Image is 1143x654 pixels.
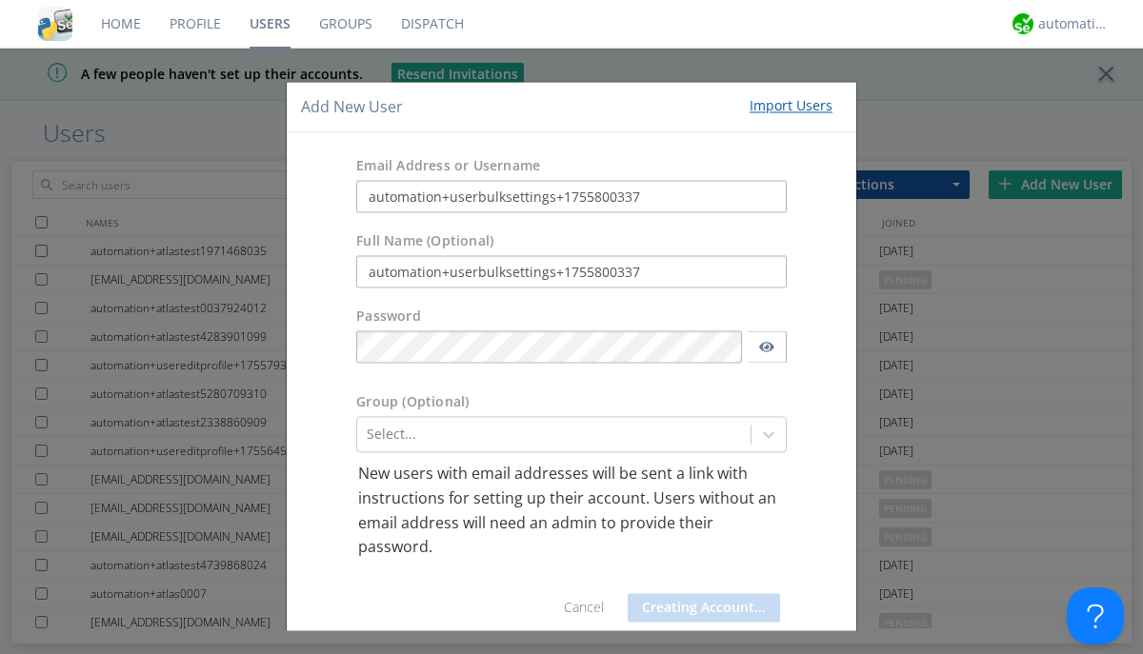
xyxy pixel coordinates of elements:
[564,598,604,616] a: Cancel
[628,593,780,622] button: Creating Account...
[358,463,785,560] p: New users with email addresses will be sent a link with instructions for setting up their account...
[1038,14,1110,33] div: automation+atlas
[301,96,403,118] h4: Add New User
[750,96,832,115] div: Import Users
[356,393,469,412] label: Group (Optional)
[356,181,787,213] input: e.g. email@address.com, Housekeeping1
[356,256,787,288] input: Julie Appleseed
[356,307,421,327] label: Password
[356,232,493,251] label: Full Name (Optional)
[1013,13,1033,34] img: d2d01cd9b4174d08988066c6d424eccd
[38,7,72,41] img: cddb5a64eb264b2086981ab96f4c1ba7
[356,157,540,176] label: Email Address or Username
